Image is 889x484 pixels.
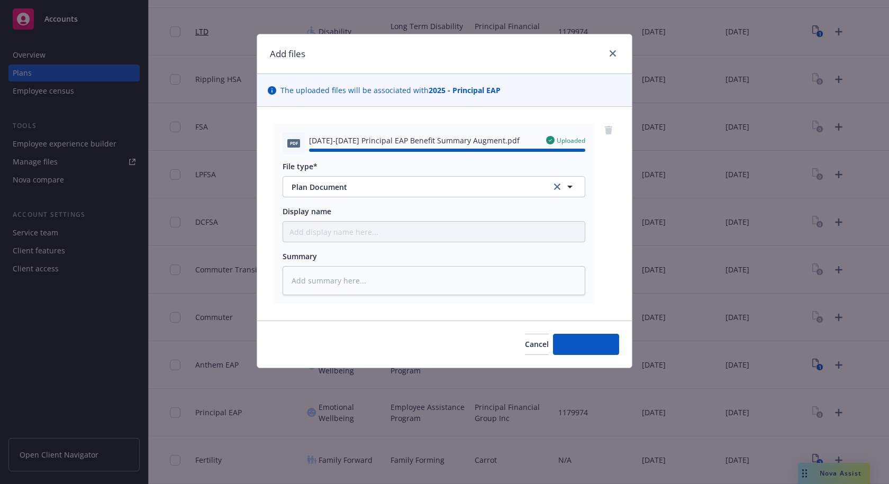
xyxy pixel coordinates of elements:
a: clear selection [551,180,564,193]
span: pdf [287,139,300,147]
span: Add files [570,339,602,349]
span: Summary [283,251,317,261]
input: Add display name here... [283,222,585,242]
span: Plan Document [292,181,537,193]
strong: 2025 - Principal EAP [429,85,501,95]
button: Plan Documentclear selection [283,176,585,197]
span: The uploaded files will be associated with [280,85,501,96]
h1: Add files [270,47,305,61]
span: File type* [283,161,317,171]
span: [DATE]-[DATE] Principal EAP Benefit Summary Augment.pdf [309,135,520,146]
button: Cancel [525,334,549,355]
span: Cancel [525,339,549,349]
button: Add files [553,334,619,355]
span: Display name [283,206,331,216]
span: Uploaded [557,136,585,145]
a: remove [602,124,615,136]
a: close [606,47,619,60]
